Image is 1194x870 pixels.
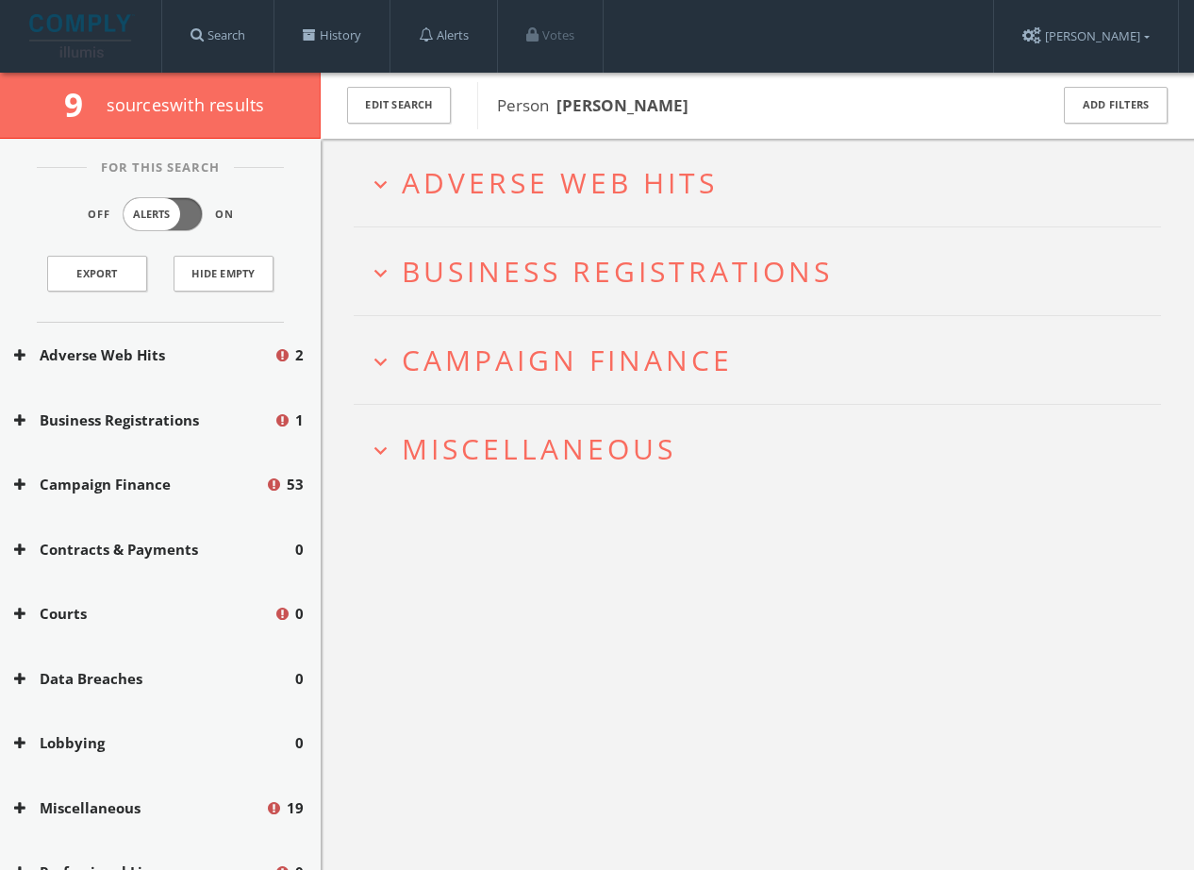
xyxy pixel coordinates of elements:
span: 53 [287,474,304,495]
span: Campaign Finance [402,341,733,379]
i: expand_more [368,438,393,463]
i: expand_more [368,349,393,375]
a: Export [47,256,147,292]
button: Edit Search [347,87,451,124]
b: [PERSON_NAME] [556,94,688,116]
button: Miscellaneous [14,797,265,819]
button: Add Filters [1064,87,1168,124]
button: Courts [14,603,274,625]
span: 19 [287,797,304,819]
button: expand_moreAdverse Web Hits [368,167,1161,198]
img: illumis [29,14,135,58]
span: 0 [295,732,304,754]
button: Contracts & Payments [14,539,295,560]
span: 0 [295,668,304,690]
span: 2 [295,344,304,366]
button: expand_moreCampaign Finance [368,344,1161,376]
button: Lobbying [14,732,295,754]
button: Business Registrations [14,410,274,431]
button: Data Breaches [14,668,295,690]
button: Adverse Web Hits [14,344,274,366]
i: expand_more [368,260,393,286]
span: 9 [64,82,99,126]
span: Miscellaneous [402,429,676,468]
span: source s with results [107,93,265,116]
button: Hide Empty [174,256,274,292]
span: Business Registrations [402,252,833,291]
button: expand_moreMiscellaneous [368,433,1161,464]
button: Campaign Finance [14,474,265,495]
span: Off [88,207,110,223]
i: expand_more [368,172,393,197]
span: For This Search [87,159,234,177]
button: expand_moreBusiness Registrations [368,256,1161,287]
span: Adverse Web Hits [402,163,718,202]
span: 1 [295,410,304,431]
span: Person [497,94,688,116]
span: 0 [295,539,304,560]
span: On [215,207,234,223]
span: 0 [295,603,304,625]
